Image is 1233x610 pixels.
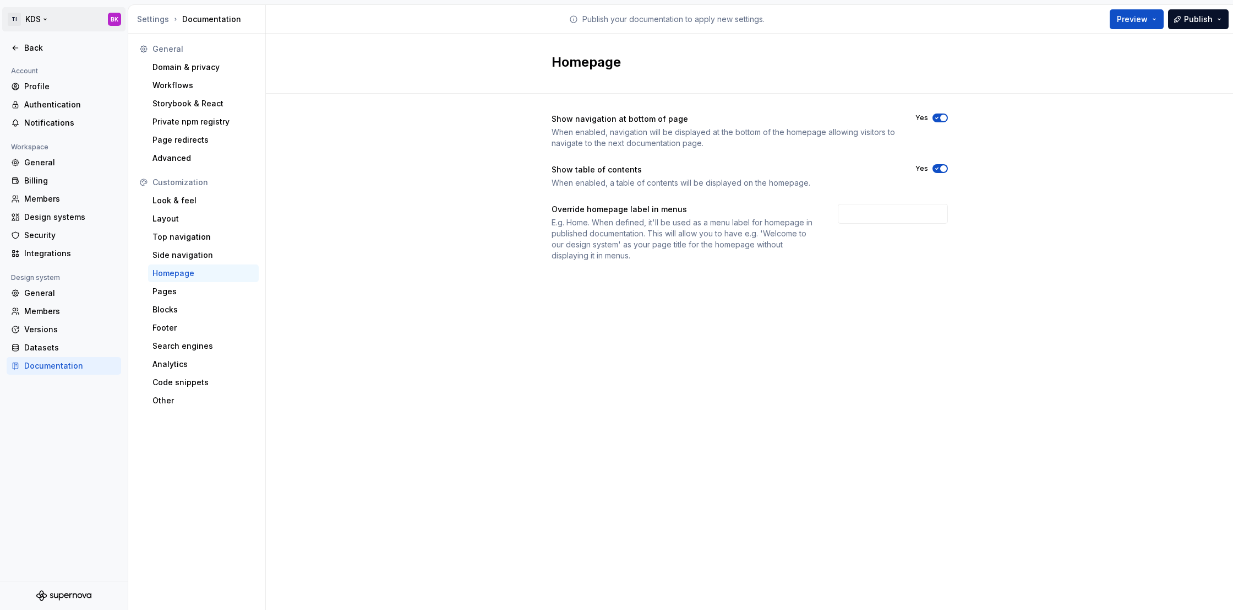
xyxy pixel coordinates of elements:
[152,134,254,145] div: Page redirects
[148,113,259,131] a: Private npm registry
[7,208,121,226] a: Design systems
[7,96,121,114] a: Authentication
[24,81,117,92] div: Profile
[24,342,117,353] div: Datasets
[1168,9,1229,29] button: Publish
[152,153,254,164] div: Advanced
[148,210,259,228] a: Layout
[25,14,41,25] div: KDS
[148,131,259,149] a: Page redirects
[7,271,64,284] div: Design system
[148,149,259,167] a: Advanced
[148,374,259,391] a: Code snippets
[152,286,254,297] div: Pages
[152,268,254,279] div: Homepage
[148,228,259,246] a: Top navigation
[152,44,254,55] div: General
[152,177,254,188] div: Customization
[7,357,121,375] a: Documentation
[7,284,121,302] a: General
[148,192,259,209] a: Look & feel
[552,177,896,188] div: When enabled, a table of contents will be displayed on the homepage.
[152,304,254,315] div: Blocks
[148,319,259,337] a: Footer
[137,14,261,25] div: Documentation
[24,306,117,317] div: Members
[152,341,254,352] div: Search engines
[7,339,121,357] a: Datasets
[7,226,121,244] a: Security
[1117,14,1148,25] span: Preview
[1110,9,1164,29] button: Preview
[24,230,117,241] div: Security
[152,213,254,224] div: Layout
[552,127,896,149] div: When enabled, navigation will be displayed at the bottom of the homepage allowing visitors to nav...
[915,164,928,173] label: Yes
[552,114,896,125] div: Show navigation at bottom of page
[7,114,121,132] a: Notifications
[111,15,118,24] div: BK
[148,283,259,300] a: Pages
[36,590,91,601] svg: Supernova Logo
[24,212,117,223] div: Design systems
[2,7,126,31] button: TIKDSBK
[7,303,121,320] a: Members
[24,288,117,299] div: General
[152,80,254,91] div: Workflows
[7,172,121,190] a: Billing
[7,64,42,78] div: Account
[152,231,254,242] div: Top navigation
[148,355,259,373] a: Analytics
[148,337,259,355] a: Search engines
[7,190,121,208] a: Members
[24,193,117,204] div: Members
[152,250,254,261] div: Side navigation
[148,246,259,264] a: Side navigation
[24,42,117,53] div: Back
[7,78,121,95] a: Profile
[148,301,259,319] a: Blocks
[1184,14,1213,25] span: Publish
[552,204,818,215] div: Override homepage label in menus
[7,245,121,262] a: Integrations
[152,359,254,370] div: Analytics
[7,321,121,338] a: Versions
[152,62,254,73] div: Domain & privacy
[148,58,259,76] a: Domain & privacy
[137,14,169,25] button: Settings
[7,154,121,171] a: General
[915,114,928,122] label: Yes
[7,39,121,57] a: Back
[152,322,254,333] div: Footer
[24,248,117,259] div: Integrations
[148,264,259,282] a: Homepage
[24,360,117,371] div: Documentation
[24,99,117,110] div: Authentication
[24,117,117,128] div: Notifications
[152,395,254,406] div: Other
[148,392,259,409] a: Other
[24,324,117,335] div: Versions
[148,95,259,112] a: Storybook & React
[8,13,21,26] div: TI
[552,164,896,175] div: Show table of contents
[24,157,117,168] div: General
[552,53,935,71] h2: Homepage
[552,217,818,261] div: E.g. Home. When defined, it'll be used as a menu label for homepage in published documentation. T...
[152,116,254,127] div: Private npm registry
[152,98,254,109] div: Storybook & React
[152,377,254,388] div: Code snippets
[24,175,117,186] div: Billing
[7,141,53,154] div: Workspace
[582,14,765,25] p: Publish your documentation to apply new settings.
[148,77,259,94] a: Workflows
[152,195,254,206] div: Look & feel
